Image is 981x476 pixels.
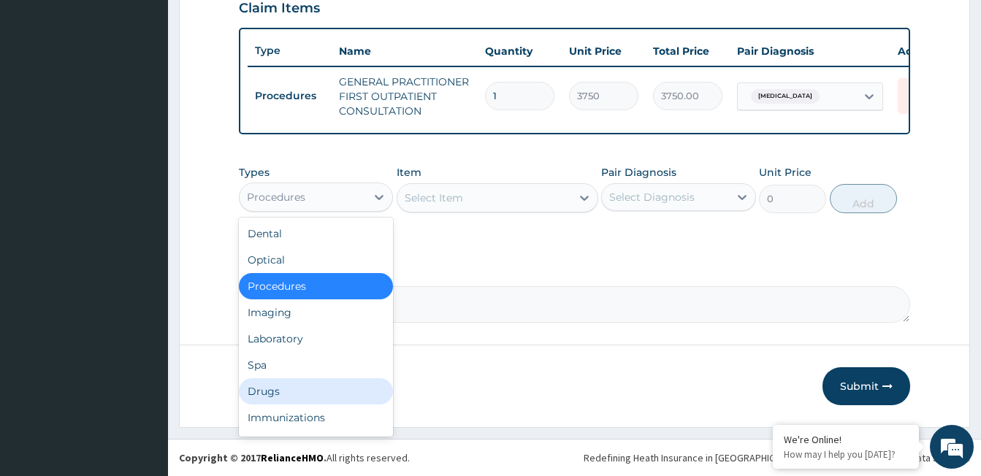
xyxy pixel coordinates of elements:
div: Redefining Heath Insurance in [GEOGRAPHIC_DATA] using Telemedicine and Data Science! [584,450,970,465]
th: Name [332,37,478,66]
button: Submit [822,367,910,405]
th: Type [248,37,332,64]
label: Item [397,165,421,180]
label: Comment [239,266,910,278]
a: RelianceHMO [261,451,324,464]
td: GENERAL PRACTITIONER FIRST OUTPATIENT CONSULTATION [332,67,478,126]
h3: Claim Items [239,1,320,17]
span: We're online! [85,144,202,291]
textarea: Type your message and hit 'Enter' [7,319,278,370]
button: Add [830,184,897,213]
div: Spa [239,352,393,378]
div: Others [239,431,393,457]
td: Procedures [248,82,332,110]
th: Unit Price [562,37,646,66]
footer: All rights reserved. [168,439,981,476]
div: Minimize live chat window [240,7,275,42]
th: Quantity [478,37,562,66]
div: Drugs [239,378,393,404]
label: Pair Diagnosis [601,165,676,180]
div: Immunizations [239,404,393,431]
p: How may I help you today? [784,448,908,461]
strong: Copyright © 2017 . [179,451,327,464]
label: Types [239,166,270,179]
div: Optical [239,247,393,273]
th: Total Price [646,37,730,66]
span: [MEDICAL_DATA] [751,89,820,104]
img: d_794563401_company_1708531726252_794563401 [27,73,59,110]
div: We're Online! [784,433,908,446]
label: Unit Price [759,165,812,180]
div: Imaging [239,299,393,326]
div: Procedures [239,273,393,299]
th: Actions [890,37,963,66]
div: Procedures [247,190,305,204]
div: Laboratory [239,326,393,352]
div: Select Diagnosis [609,190,695,204]
div: Select Item [405,191,463,205]
th: Pair Diagnosis [730,37,890,66]
div: Dental [239,220,393,247]
div: Chat with us now [76,82,245,101]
